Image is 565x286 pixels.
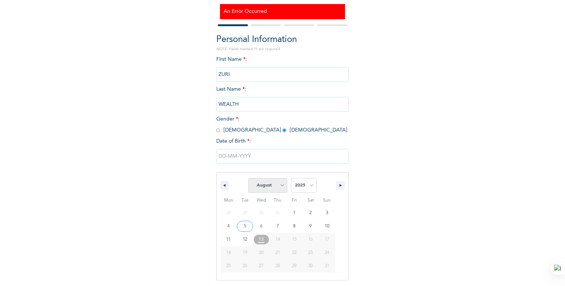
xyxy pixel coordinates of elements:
span: 29 [292,259,296,273]
span: 16 [308,233,313,246]
span: 23 [308,246,313,259]
span: 14 [276,233,280,246]
span: 15 [292,233,296,246]
span: Date of Birth : [216,137,251,145]
button: 14 [270,233,286,246]
button: 22 [286,246,302,259]
span: 24 [325,246,329,259]
span: 19 [243,246,247,259]
span: 17 [325,233,329,246]
button: 17 [319,233,335,246]
span: 13 [259,233,264,246]
button: 25 [220,259,237,273]
h2: Personal Information [216,33,349,46]
button: 23 [302,246,319,259]
button: 4 [220,220,237,233]
span: Thu [270,195,286,206]
span: 28 [276,259,280,273]
button: 24 [319,246,335,259]
span: 20 [259,246,263,259]
span: 9 [309,220,312,233]
button: 9 [302,220,319,233]
span: 10 [325,220,329,233]
span: 26 [243,259,247,273]
button: 29 [286,259,302,273]
span: 11 [226,233,231,246]
p: NOTE: Fields marked (*) are required [216,46,349,52]
button: 15 [286,233,302,246]
span: 7 [277,220,279,233]
button: 18 [220,246,237,259]
button: 2 [302,206,319,220]
input: Enter your first name [216,67,349,82]
span: First Name : [216,57,349,77]
span: Fri [286,195,302,206]
button: 19 [237,246,253,259]
button: 10 [319,220,335,233]
span: Sun [319,195,335,206]
button: 3 [319,206,335,220]
span: 21 [276,246,280,259]
span: Sat [302,195,319,206]
span: Last Name : [216,87,349,107]
button: 16 [302,233,319,246]
button: 30 [302,259,319,273]
span: 1 [293,206,295,220]
span: Mon [220,195,237,206]
button: 6 [253,220,270,233]
span: 4 [227,220,230,233]
span: 30 [308,259,313,273]
span: 8 [293,220,295,233]
span: 2 [309,206,312,220]
input: Enter your last name [216,97,349,112]
span: 22 [292,246,296,259]
button: 28 [270,259,286,273]
input: DD-MM-YYYY [216,149,349,164]
button: 27 [253,259,270,273]
span: 31 [325,259,329,273]
span: Wed [253,195,270,206]
span: 3 [326,206,328,220]
h3: An Error Occurred [224,8,341,15]
button: 1 [286,206,302,220]
span: 6 [260,220,262,233]
button: 26 [237,259,253,273]
span: 25 [226,259,231,273]
span: 12 [243,233,247,246]
button: 5 [237,220,253,233]
button: 13 [253,233,270,246]
button: 31 [319,259,335,273]
span: 18 [226,246,231,259]
span: Tue [237,195,253,206]
button: 7 [270,220,286,233]
button: 11 [220,233,237,246]
button: 12 [237,233,253,246]
button: 21 [270,246,286,259]
span: 27 [259,259,263,273]
button: 20 [253,246,270,259]
span: Gender : [DEMOGRAPHIC_DATA] [DEMOGRAPHIC_DATA] [216,116,347,133]
span: 5 [244,220,246,233]
button: 8 [286,220,302,233]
